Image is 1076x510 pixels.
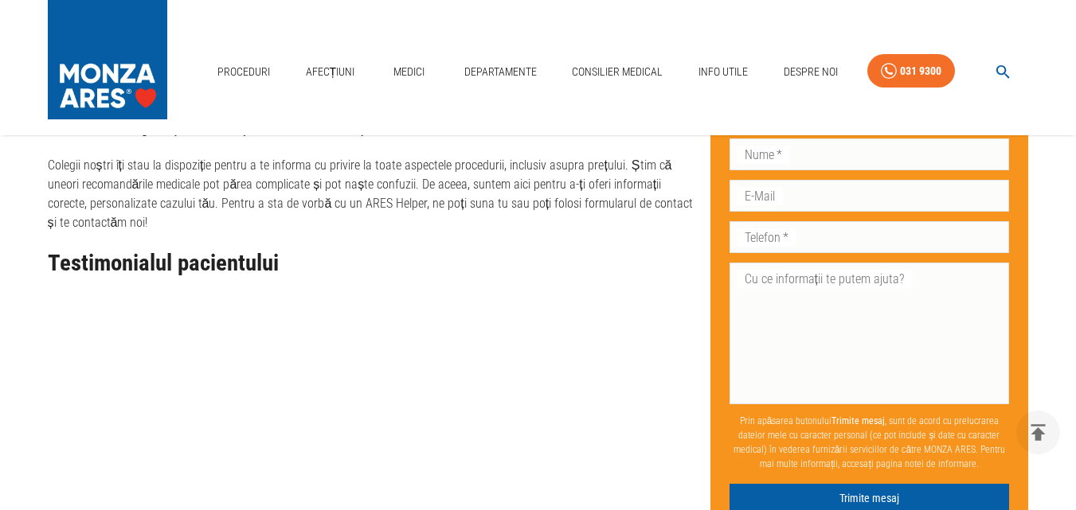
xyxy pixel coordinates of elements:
[1016,411,1060,454] button: delete
[299,56,362,88] a: Afecțiuni
[48,156,698,232] p: Colegii noștri îți stau la dispoziție pentru a te informa cu privire la toate aspectele proceduri...
[730,407,1010,477] p: Prin apăsarea butonului , sunt de acord cu prelucrarea datelor mele cu caracter personal (ce pot ...
[777,56,844,88] a: Despre Noi
[458,56,543,88] a: Departamente
[565,56,669,88] a: Consilier Medical
[211,56,276,88] a: Proceduri
[900,61,941,81] div: 031 9300
[48,251,698,276] h2: Testimonialul pacientului
[384,56,435,88] a: Medici
[48,111,698,137] h2: Care este prețul ablației de fibrilație atrială?
[867,54,955,88] a: 031 9300
[831,415,885,426] b: Trimite mesaj
[692,56,754,88] a: Info Utile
